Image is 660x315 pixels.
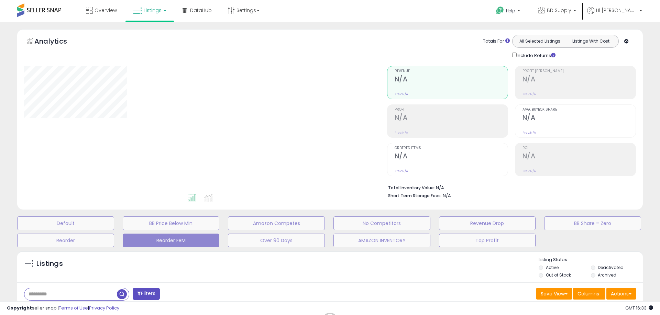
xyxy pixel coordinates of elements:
[587,7,642,22] a: Hi [PERSON_NAME]
[522,114,636,123] h2: N/A
[123,234,220,247] button: Reorder FBM
[443,192,451,199] span: N/A
[228,234,325,247] button: Over 90 Days
[522,108,636,112] span: Avg. Buybox Share
[439,234,536,247] button: Top Profit
[34,36,80,48] h5: Analytics
[547,7,571,14] span: BD Supply
[95,7,117,14] span: Overview
[7,305,119,312] div: seller snap | |
[496,6,504,15] i: Get Help
[522,75,636,85] h2: N/A
[388,183,631,191] li: N/A
[522,169,536,173] small: Prev: N/A
[395,92,408,96] small: Prev: N/A
[395,69,508,73] span: Revenue
[522,92,536,96] small: Prev: N/A
[395,169,408,173] small: Prev: N/A
[395,146,508,150] span: Ordered Items
[439,216,536,230] button: Revenue Drop
[333,216,430,230] button: No Competitors
[522,146,636,150] span: ROI
[514,37,565,46] button: All Selected Listings
[522,152,636,161] h2: N/A
[17,216,114,230] button: Default
[506,8,515,14] span: Help
[190,7,212,14] span: DataHub
[395,152,508,161] h2: N/A
[7,305,32,311] strong: Copyright
[522,131,536,135] small: Prev: N/A
[144,7,162,14] span: Listings
[483,38,510,45] div: Totals For
[395,75,508,85] h2: N/A
[388,193,442,199] b: Short Term Storage Fees:
[522,69,636,73] span: Profit [PERSON_NAME]
[565,37,616,46] button: Listings With Cost
[333,234,430,247] button: AMAZON INVENTORY
[395,108,508,112] span: Profit
[544,216,641,230] button: BB Share = Zero
[507,51,564,59] div: Include Returns
[395,114,508,123] h2: N/A
[596,7,637,14] span: Hi [PERSON_NAME]
[388,185,435,191] b: Total Inventory Value:
[17,234,114,247] button: Reorder
[228,216,325,230] button: Amazon Competes
[395,131,408,135] small: Prev: N/A
[491,1,527,22] a: Help
[123,216,220,230] button: BB Price Below Min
